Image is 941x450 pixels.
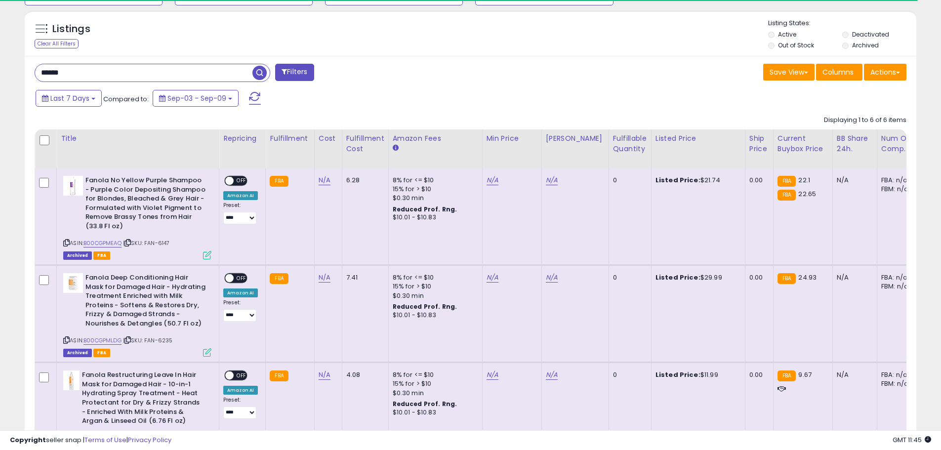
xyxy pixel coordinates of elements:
[10,435,46,445] strong: Copyright
[393,194,475,203] div: $0.30 min
[319,273,330,283] a: N/A
[83,239,122,247] a: B00CGPMEAQ
[234,177,249,185] span: OFF
[153,90,239,107] button: Sep-03 - Sep-09
[837,133,873,154] div: BB Share 24h.
[393,311,475,320] div: $10.01 - $10.83
[63,349,92,357] span: Listings that have been deleted from Seller Central
[749,176,766,185] div: 0.00
[275,64,314,81] button: Filters
[613,133,647,154] div: Fulfillable Quantity
[61,133,215,144] div: Title
[881,185,914,194] div: FBM: n/a
[768,19,916,28] p: Listing States:
[393,133,478,144] div: Amazon Fees
[393,185,475,194] div: 15% for > $10
[223,397,258,419] div: Preset:
[816,64,862,81] button: Columns
[270,133,310,144] div: Fulfillment
[393,400,457,408] b: Reduced Prof. Rng.
[655,175,700,185] b: Listed Price:
[36,90,102,107] button: Last 7 Days
[103,94,149,104] span: Compared to:
[50,93,89,103] span: Last 7 Days
[777,273,796,284] small: FBA
[52,22,90,36] h5: Listings
[546,133,605,144] div: [PERSON_NAME]
[167,93,226,103] span: Sep-03 - Sep-09
[393,205,457,213] b: Reduced Prof. Rng.
[837,370,869,379] div: N/A
[234,371,249,380] span: OFF
[346,133,384,154] div: Fulfillment Cost
[881,379,914,388] div: FBM: n/a
[223,133,261,144] div: Repricing
[63,273,211,356] div: ASIN:
[10,436,171,445] div: seller snap | |
[613,273,644,282] div: 0
[123,239,170,247] span: | SKU: FAN-6147
[655,133,741,144] div: Listed Price
[749,370,766,379] div: 0.00
[223,202,258,224] div: Preset:
[763,64,815,81] button: Save View
[777,176,796,187] small: FBA
[393,291,475,300] div: $0.30 min
[93,251,110,260] span: FBA
[655,273,700,282] b: Listed Price:
[93,349,110,357] span: FBA
[84,435,126,445] a: Terms of Use
[822,67,854,77] span: Columns
[798,175,810,185] span: 22.1
[234,274,249,283] span: OFF
[837,176,869,185] div: N/A
[798,189,816,199] span: 22.65
[319,370,330,380] a: N/A
[881,282,914,291] div: FBM: n/a
[655,273,737,282] div: $29.99
[881,273,914,282] div: FBA: n/a
[63,176,211,258] div: ASIN:
[777,133,828,154] div: Current Buybox Price
[223,191,258,200] div: Amazon AI
[655,370,700,379] b: Listed Price:
[546,273,558,283] a: N/A
[346,176,381,185] div: 6.28
[35,39,79,48] div: Clear All Filters
[881,370,914,379] div: FBA: n/a
[393,370,475,379] div: 8% for <= $10
[346,370,381,379] div: 4.08
[223,386,258,395] div: Amazon AI
[393,213,475,222] div: $10.01 - $10.83
[824,116,906,125] div: Displaying 1 to 6 of 6 items
[319,175,330,185] a: N/A
[123,336,173,344] span: | SKU: FAN-6235
[393,273,475,282] div: 8% for <= $10
[487,175,498,185] a: N/A
[346,273,381,282] div: 7.41
[393,379,475,388] div: 15% for > $10
[393,282,475,291] div: 15% for > $10
[777,190,796,201] small: FBA
[778,41,814,49] label: Out of Stock
[613,176,644,185] div: 0
[837,273,869,282] div: N/A
[777,370,796,381] small: FBA
[393,389,475,398] div: $0.30 min
[881,133,917,154] div: Num of Comp.
[655,370,737,379] div: $11.99
[487,273,498,283] a: N/A
[881,176,914,185] div: FBA: n/a
[798,370,812,379] span: 9.67
[63,370,80,390] img: 31gSOrJM-eL._SL40_.jpg
[864,64,906,81] button: Actions
[393,302,457,311] b: Reduced Prof. Rng.
[128,435,171,445] a: Privacy Policy
[319,133,338,144] div: Cost
[852,41,879,49] label: Archived
[85,176,205,233] b: Fanola No Yellow Purple Shampoo - Purple Color Depositing Shampoo for Blondes, Bleached & Grey Ha...
[270,273,288,284] small: FBA
[223,288,258,297] div: Amazon AI
[749,133,769,154] div: Ship Price
[63,176,83,196] img: 31-JPIVSuXL._SL40_.jpg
